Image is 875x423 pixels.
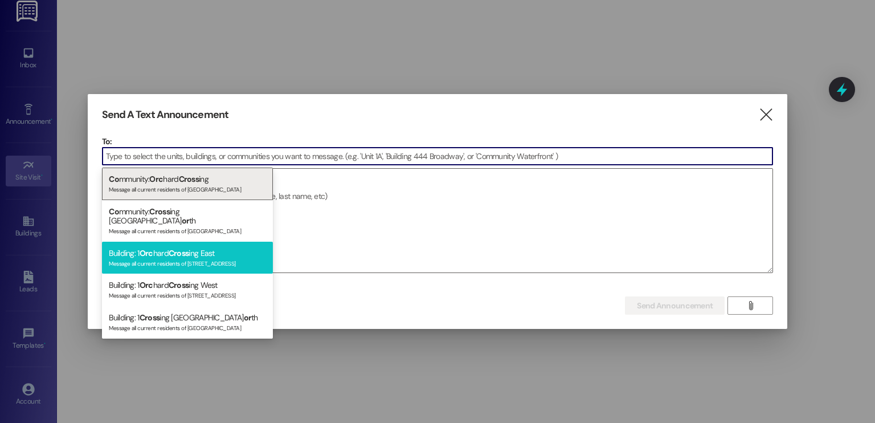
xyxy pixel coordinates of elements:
[102,306,273,339] div: Building: 1 ing [GEOGRAPHIC_DATA] th
[109,174,119,184] span: Co
[140,248,153,258] span: Orc
[102,168,273,200] div: mmunity: hard ing
[102,242,273,274] div: Building: 1 hard ing East
[109,258,266,267] div: Message all current residents of [STREET_ADDRESS]
[169,248,189,258] span: Cross
[149,206,170,217] span: Cross
[244,312,252,323] span: or
[140,280,153,290] span: Orc
[102,338,273,371] div: Building: 2 ing [GEOGRAPHIC_DATA] th
[109,184,266,193] div: Message all current residents of [GEOGRAPHIC_DATA]
[169,280,189,290] span: Cross
[140,312,160,323] span: Cross
[109,290,266,299] div: Message all current residents of [STREET_ADDRESS]
[102,136,774,147] p: To:
[103,148,773,165] input: Type to select the units, buildings, or communities you want to message. (e.g. 'Unit 1A', 'Buildi...
[637,300,713,312] span: Send Announcement
[102,108,228,121] h3: Send A Text Announcement
[109,206,119,217] span: Co
[746,301,755,310] i: 
[102,200,273,242] div: mmunity: ing [GEOGRAPHIC_DATA] th
[109,225,266,235] div: Message all current residents of [GEOGRAPHIC_DATA]
[179,174,199,184] span: Cross
[102,274,273,306] div: Building: 1 hard ing West
[182,215,190,226] span: or
[109,322,266,332] div: Message all current residents of [GEOGRAPHIC_DATA]
[625,296,725,315] button: Send Announcement
[149,174,163,184] span: Orc
[758,109,774,121] i: 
